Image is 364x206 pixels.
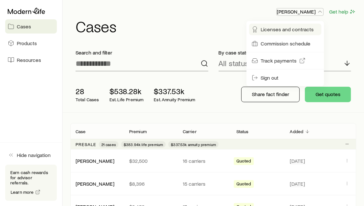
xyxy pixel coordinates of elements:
p: Status [236,129,249,134]
p: 15 carriers [183,181,226,187]
a: Commission schedule [249,38,321,49]
p: All statuses [219,59,257,68]
span: Quoted [236,181,251,188]
p: Total Cases [76,97,99,102]
p: By case status [219,49,351,56]
a: Cases [5,19,57,34]
button: Sign out [249,72,321,83]
button: Get help [329,8,356,15]
p: Added [290,129,304,134]
p: 28 [76,87,99,96]
p: Est. Life Premium [109,97,144,102]
p: Search and filter [76,49,208,56]
span: Quoted [236,158,251,165]
a: Licenses and contracts [249,24,321,35]
span: $383.94k life premium [124,142,163,147]
h1: Cases [76,18,356,34]
button: Hide navigation [5,148,57,162]
p: [PERSON_NAME] [277,8,323,15]
a: [PERSON_NAME] [76,158,114,164]
div: [PERSON_NAME] [76,158,114,164]
span: Commission schedule [261,40,310,47]
span: 21 cases [101,142,116,147]
p: Share fact finder [252,91,289,97]
span: Hide navigation [17,152,51,158]
p: Presale [76,142,96,147]
a: Products [5,36,57,50]
a: Track payments [249,55,321,66]
span: Learn more [11,190,34,194]
span: Resources [17,57,41,63]
p: $8,396 [129,181,172,187]
div: Earn cash rewards for advisor referrals.Learn more [5,165,57,201]
span: Sign out [261,74,278,81]
p: $337.53k [154,87,195,96]
p: $538.28k [109,87,144,96]
span: Products [17,40,37,46]
p: Carrier [183,129,197,134]
div: [PERSON_NAME] [76,181,114,187]
p: Earn cash rewards for advisor referrals. [10,170,52,185]
span: Cases [17,23,31,30]
p: 16 carriers [183,158,226,164]
p: Premium [129,129,147,134]
button: Get quotes [305,87,351,102]
span: $337.53k annuity premium [171,142,216,147]
span: [DATE] [290,181,305,187]
p: $32,500 [129,158,172,164]
span: Licenses and contracts [261,26,314,33]
button: [PERSON_NAME] [276,8,324,16]
a: [PERSON_NAME] [76,181,114,187]
p: Est. Annuity Premium [154,97,195,102]
p: Case [76,129,86,134]
a: Resources [5,53,57,67]
span: [DATE] [290,158,305,164]
span: Track payments [261,57,296,64]
button: Share fact finder [241,87,300,102]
